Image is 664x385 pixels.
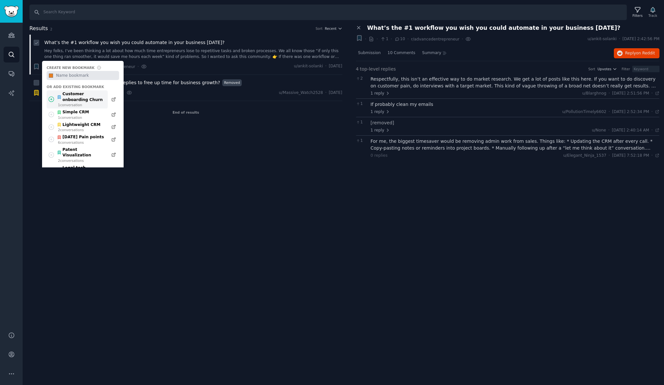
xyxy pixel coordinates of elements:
[391,36,392,42] span: ·
[57,165,105,176] div: Legal tech Utilities
[411,37,459,41] span: r/advancedentrepreneur
[407,36,409,42] span: ·
[58,140,104,145] div: 6 conversation s
[294,63,323,69] span: u/ankit-solanki
[55,71,119,80] input: Name bookmark
[623,36,659,42] span: [DATE] 2:42:56 PM
[138,63,139,70] span: ·
[4,6,19,17] img: GummySearch logo
[612,128,649,133] span: [DATE] 2:40:14 AM
[222,79,242,86] span: Removed
[588,36,617,42] span: u/ankit-solanki
[371,91,390,96] span: 1 reply
[365,36,366,42] span: ·
[597,67,611,71] span: Upvotes
[57,91,105,103] div: Customer onboarding Churn
[57,134,104,140] div: [DATE] Pain points
[29,5,627,20] input: Search Keyword
[325,90,326,96] span: ·
[612,91,649,96] span: [DATE] 2:51:56 PM
[44,79,220,86] a: How can I automate social media replies to free up time for business growth?
[651,128,653,133] span: ·
[609,153,610,159] span: ·
[422,50,441,56] span: Summary
[371,101,659,108] div: If probably clean my emails
[47,85,119,89] div: Or add existing bookmark
[562,109,606,114] span: u/PollutionTimely6602
[376,36,378,42] span: ·
[358,50,381,56] span: Submission
[325,26,337,31] span: Recent
[57,147,105,158] div: Patent Visualization
[44,48,342,60] a: Hey folks, I’ve been thinking a lot about how much time entrepreneurs lose to repetitive tasks an...
[57,109,89,115] div: Simple CRM
[44,39,225,46] a: What’s the #1 workflow you wish you could automate in your business [DATE]?
[651,109,653,115] span: ·
[57,122,101,128] div: Lightweight CRM
[325,63,326,69] span: ·
[462,36,463,42] span: ·
[380,36,388,42] span: 1
[609,109,610,115] span: ·
[619,36,620,42] span: ·
[58,158,105,163] div: 2 conversation s
[592,128,606,132] span: u/None
[87,64,135,69] span: r/advancedentrepreneur
[394,36,405,42] span: 10
[381,66,396,73] span: replies
[29,25,48,33] span: Results
[356,138,367,144] span: 1
[371,109,390,115] span: 1 reply
[614,48,659,59] button: Replyon Reddit
[356,66,359,73] span: 4
[50,27,52,31] span: 2
[279,90,323,96] span: u/Massive_Watch2528
[651,153,653,159] span: ·
[58,103,105,107] div: 1 conversation
[625,51,655,56] span: Reply
[588,67,595,71] div: Sort
[360,66,380,73] span: top-level
[325,26,342,31] button: Recent
[29,101,342,124] div: End of results
[356,101,367,107] span: 1
[597,67,617,71] button: Upvotes
[329,90,342,96] span: [DATE]
[651,91,653,96] span: ·
[47,65,94,70] div: Create new bookmark
[632,66,659,72] input: Keyword
[582,91,606,96] span: u/Blarghnog
[608,128,610,133] span: ·
[329,63,342,69] span: [DATE]
[388,50,415,56] span: 10 Comments
[371,138,659,152] div: For me, the biggest timesaver would be removing admin work from sales. Things like: * Updating th...
[315,26,323,31] div: Sort
[356,76,367,82] span: 2
[612,153,649,159] span: [DATE] 7:52:18 PM
[633,13,643,18] div: Filters
[367,25,621,31] span: What’s the #1 workflow you wish you could automate in your business [DATE]?
[622,67,630,71] div: Filter
[356,119,367,125] span: 1
[371,76,659,89] div: Respectfully, this isn’t an effective way to do market research. We get a lot of posts like this ...
[58,128,100,132] div: 2 conversation s
[612,109,649,115] span: [DATE] 2:52:34 PM
[609,91,610,96] span: ·
[636,51,655,55] span: on Reddit
[563,153,606,158] span: u/Elegant_Ninja_1537
[58,115,89,120] div: 1 conversation
[371,128,390,133] span: 1 reply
